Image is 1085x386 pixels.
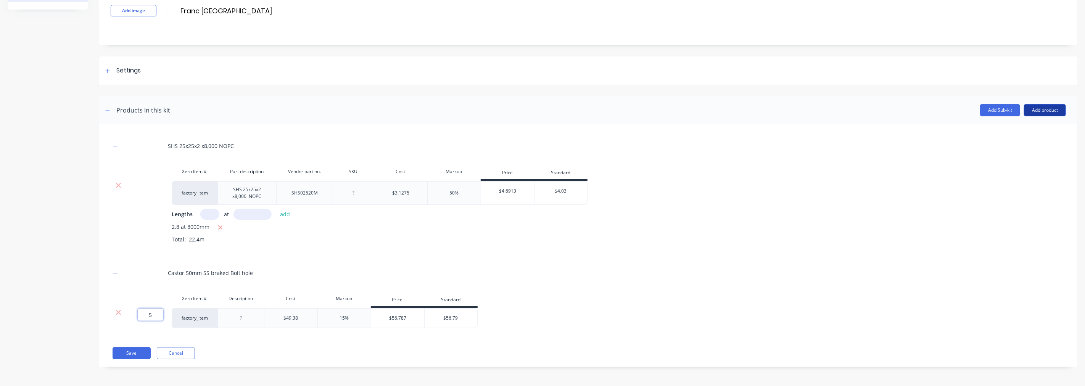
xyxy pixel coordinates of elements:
div: $56.787 [371,309,425,328]
button: Add product [1024,104,1066,116]
span: Total: [172,236,186,243]
div: Markup [427,164,481,179]
input: Enter kit name [180,5,315,16]
div: Products in this kit [116,106,170,115]
div: $3.1275 [392,190,409,196]
div: Price [481,166,534,181]
input: ? [138,309,163,321]
div: Description [217,291,264,306]
div: Markup [317,291,371,306]
div: Castor 50mm SS braked Bolt hole [168,269,253,277]
div: Xero Item # [172,291,217,306]
div: Settings [116,66,141,76]
div: Price [371,293,424,308]
button: add [276,209,294,219]
div: Part description [217,164,276,179]
div: 50% [450,190,459,196]
div: SHS 25x25x2 x8,000 NOPC [221,185,273,201]
div: Xero Item # [172,164,217,179]
div: SHS 25x25x2 x8,000 NOPC [168,142,234,150]
div: factory_item [172,308,217,328]
div: Cost [264,291,317,306]
button: Cancel [157,347,195,359]
button: Save [113,347,151,359]
div: $49.38 [283,315,298,322]
div: $4.03 [534,182,587,201]
div: $56.79 [425,309,477,328]
div: 15% [340,315,349,322]
button: Add Sub-kit [980,104,1020,116]
div: SHS02520M [285,188,324,198]
div: Standard [534,166,588,181]
span: 22.4m [186,236,208,243]
span: 2.8 at 8000mm [172,223,209,232]
div: Cost [374,164,427,179]
span: at [224,210,229,218]
div: $4.6913 [481,182,534,201]
button: Add image [111,5,156,16]
span: Lengths [172,210,193,218]
div: factory_item [172,181,217,205]
div: Standard [424,293,478,308]
div: Vendor part no. [276,164,333,179]
div: SKU [333,164,374,179]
